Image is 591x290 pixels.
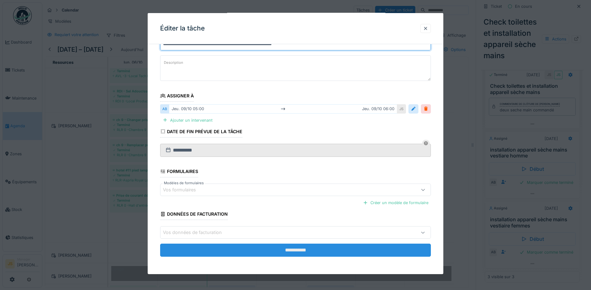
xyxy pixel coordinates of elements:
[160,104,169,113] div: AB
[160,91,194,102] div: Assigner à
[160,127,242,138] div: Date de fin prévue de la tâche
[163,180,205,186] label: Modèles de formulaires
[169,104,397,113] div: jeu. 09/10 05:00 jeu. 09/10 06:00
[360,199,431,207] div: Créer un modèle de formulaire
[160,116,215,124] div: Ajouter un intervenant
[160,167,198,177] div: Formulaires
[160,209,228,220] div: Données de facturation
[163,59,184,67] label: Description
[160,25,205,32] h3: Éditer la tâche
[163,229,231,236] div: Vos données de facturation
[163,186,205,193] div: Vos formulaires
[397,104,406,113] div: JS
